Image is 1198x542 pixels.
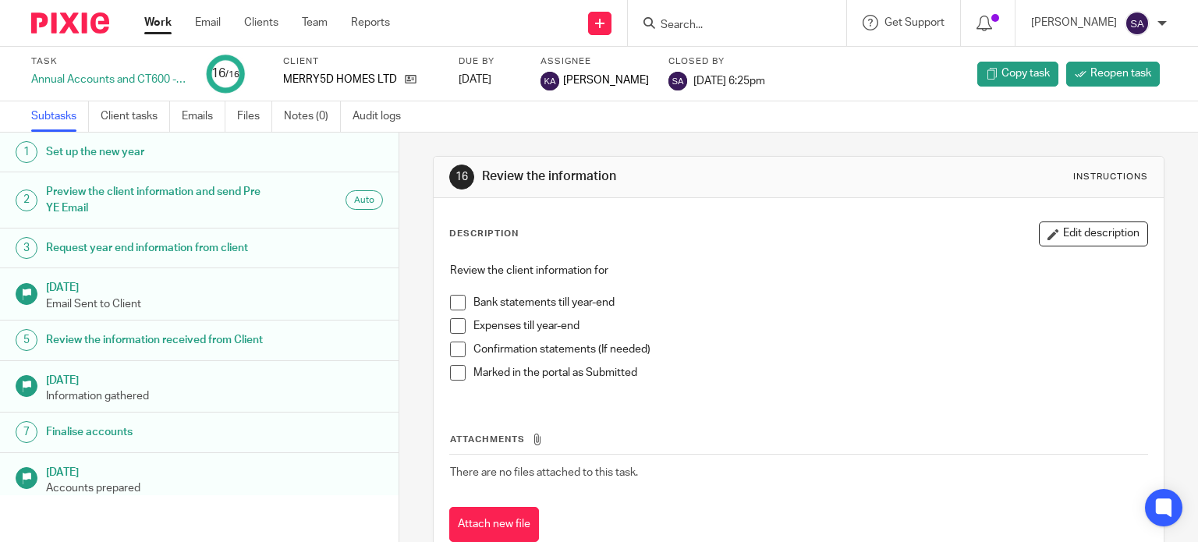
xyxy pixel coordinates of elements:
[473,295,1148,310] p: Bank statements till year-end
[541,72,559,90] img: svg%3E
[346,190,383,210] div: Auto
[46,369,383,388] h1: [DATE]
[473,342,1148,357] p: Confirmation statements (If needed)
[101,101,170,132] a: Client tasks
[450,435,525,444] span: Attachments
[237,101,272,132] a: Files
[668,72,687,90] img: svg%3E
[977,62,1058,87] a: Copy task
[46,276,383,296] h1: [DATE]
[1090,66,1151,81] span: Reopen task
[16,421,37,443] div: 7
[482,168,831,185] h1: Review the information
[884,17,945,28] span: Get Support
[211,65,239,83] div: 16
[16,329,37,351] div: 5
[283,55,439,68] label: Client
[46,328,271,352] h1: Review the information received from Client
[195,15,221,30] a: Email
[46,180,271,220] h1: Preview the client information and send Pre YE Email
[46,480,383,496] p: Accounts prepared
[16,190,37,211] div: 2
[16,141,37,163] div: 1
[459,72,521,87] div: [DATE]
[541,55,649,68] label: Assignee
[449,165,474,190] div: 16
[144,15,172,30] a: Work
[244,15,278,30] a: Clients
[31,55,187,68] label: Task
[1031,15,1117,30] p: [PERSON_NAME]
[46,296,383,312] p: Email Sent to Client
[31,12,109,34] img: Pixie
[693,75,765,86] span: [DATE] 6:25pm
[450,467,638,478] span: There are no files attached to this task.
[46,140,271,164] h1: Set up the new year
[182,101,225,132] a: Emails
[659,19,799,33] input: Search
[1125,11,1150,36] img: svg%3E
[46,236,271,260] h1: Request year end information from client
[351,15,390,30] a: Reports
[1039,221,1148,246] button: Edit description
[1073,171,1148,183] div: Instructions
[450,263,1148,278] p: Review the client information for
[449,228,519,240] p: Description
[284,101,341,132] a: Notes (0)
[31,72,187,87] div: Annual Accounts and CT600 - (SPV)
[225,70,239,79] small: /16
[473,318,1148,334] p: Expenses till year-end
[1001,66,1050,81] span: Copy task
[1066,62,1160,87] a: Reopen task
[563,73,649,88] span: [PERSON_NAME]
[16,237,37,259] div: 3
[31,101,89,132] a: Subtasks
[353,101,413,132] a: Audit logs
[459,55,521,68] label: Due by
[46,461,383,480] h1: [DATE]
[302,15,328,30] a: Team
[449,507,539,542] button: Attach new file
[46,420,271,444] h1: Finalise accounts
[668,55,765,68] label: Closed by
[46,388,383,404] p: Information gathered
[473,365,1148,381] p: Marked in the portal as Submitted
[283,72,397,87] p: MERRY5D HOMES LTD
